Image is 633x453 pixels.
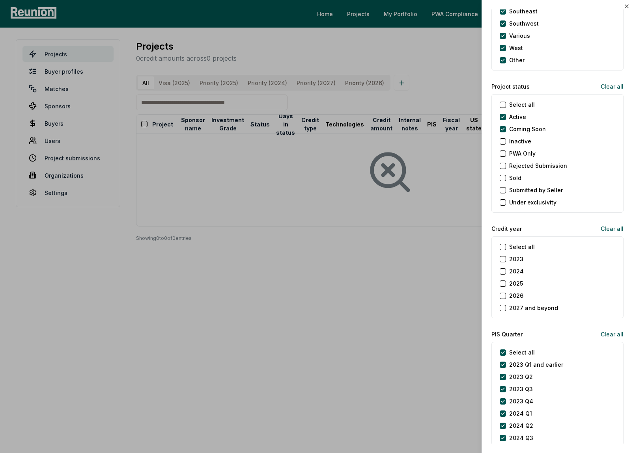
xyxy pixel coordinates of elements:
[509,397,533,405] label: 2023 Q4
[509,186,563,194] label: Submitted by Seller
[509,149,536,158] label: PWA Only
[594,326,624,342] button: Clear all
[509,348,535,356] label: Select all
[509,267,524,275] label: 2024
[509,198,556,206] label: Under exclusivity
[509,137,531,145] label: Inactive
[509,32,530,40] label: Various
[491,225,522,233] label: Credit year
[509,409,532,418] label: 2024 Q1
[509,44,523,52] label: West
[509,279,523,288] label: 2025
[509,125,546,133] label: Coming Soon
[594,221,624,236] button: Clear all
[509,291,523,300] label: 2026
[509,434,533,442] label: 2024 Q3
[491,82,530,91] label: Project status
[509,162,567,170] label: Rejected Submission
[509,243,535,251] label: Select all
[509,360,563,369] label: 2023 Q1 and earlier
[509,385,533,393] label: 2023 Q3
[509,19,539,28] label: Southwest
[509,255,523,263] label: 2023
[509,174,521,182] label: Sold
[509,56,525,64] label: Other
[509,373,533,381] label: 2023 Q2
[509,113,526,121] label: Active
[509,421,533,430] label: 2024 Q2
[594,78,624,94] button: Clear all
[509,100,535,109] label: Select all
[509,304,558,312] label: 2027 and beyond
[509,7,538,15] label: Southeast
[491,330,523,338] label: PIS Quarter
